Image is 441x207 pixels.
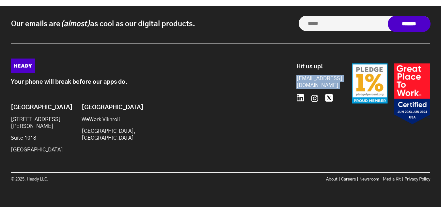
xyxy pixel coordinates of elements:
h6: [GEOGRAPHIC_DATA] [82,104,134,112]
img: Heady_Logo_Web-01 (1) [11,59,35,73]
p: WeWork Vikhroli [82,116,134,123]
i: (almost) [60,20,90,27]
p: [STREET_ADDRESS][PERSON_NAME] [11,116,64,130]
p: [GEOGRAPHIC_DATA] [11,147,64,153]
a: Privacy Policy [404,177,430,181]
a: Careers [341,177,356,181]
h6: [GEOGRAPHIC_DATA] [11,104,64,112]
p: Suite 1018 [11,135,64,142]
p: © 2025, Heady LLC. [11,176,221,183]
a: About [326,177,338,181]
p: [GEOGRAPHIC_DATA], [GEOGRAPHIC_DATA] [82,128,134,142]
p: Our emails are as cool as our digital products. [11,19,195,29]
p: Your phone will break before our apps do. [11,79,267,86]
a: [EMAIL_ADDRESS][DOMAIN_NAME] [296,75,336,89]
img: Badges-24 [352,63,430,125]
a: Media Kit [383,177,401,181]
h6: Hit us up! [296,63,336,71]
a: Newsroom [359,177,379,181]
